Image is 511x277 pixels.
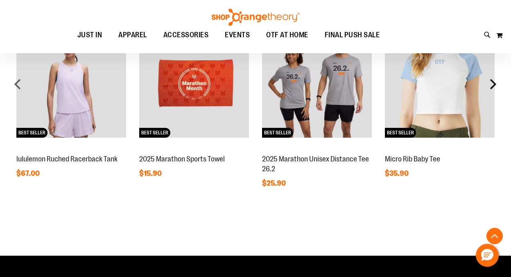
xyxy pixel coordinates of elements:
[139,128,170,138] span: BEST SELLER
[16,128,47,138] span: BEST SELLER
[139,146,249,152] a: 2025 Marathon Sports TowelNEWBEST SELLER
[385,169,410,177] span: $35.90
[139,28,249,138] img: 2025 Marathon Sports Towel
[385,128,416,138] span: BEST SELLER
[262,146,372,152] a: 2025 Marathon Unisex Distance Tee 26.2NEWBEST SELLER
[217,26,258,45] a: EVENTS
[16,169,41,177] span: $67.00
[262,155,369,173] a: 2025 Marathon Unisex Distance Tee 26.2
[262,179,287,187] span: $25.90
[210,9,301,26] img: Shop Orangetheory
[118,26,147,44] span: APPAREL
[16,28,126,138] img: lululemon Ruched Racerback Tank
[317,26,388,45] a: FINAL PUSH SALE
[385,28,495,138] img: Micro Rib Baby Tee
[139,155,225,163] a: 2025 Marathon Sports Towel
[163,26,209,44] span: ACCESSORIES
[69,26,111,45] a: JUST IN
[486,228,503,244] button: Back To Top
[225,26,250,44] span: EVENTS
[325,26,380,44] span: FINAL PUSH SALE
[485,76,501,92] div: next
[258,26,317,45] a: OTF AT HOME
[262,28,372,138] img: 2025 Marathon Unisex Distance Tee 26.2
[262,128,293,138] span: BEST SELLER
[10,76,26,92] div: prev
[385,155,440,163] a: Micro Rib Baby Tee
[139,169,163,177] span: $15.90
[77,26,102,44] span: JUST IN
[155,26,217,45] a: ACCESSORIES
[266,26,308,44] span: OTF AT HOME
[16,146,126,152] a: lululemon Ruched Racerback TankNEWBEST SELLER
[476,244,499,267] button: Hello, have a question? Let’s chat.
[385,146,495,152] a: Micro Rib Baby TeeNEWBEST SELLER
[110,26,155,45] a: APPAREL
[16,155,118,163] a: lululemon Ruched Racerback Tank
